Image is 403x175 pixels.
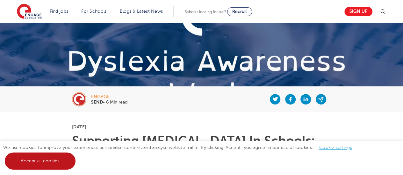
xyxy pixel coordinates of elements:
a: Recruit [227,7,252,16]
p: • 6 Min read [91,100,127,104]
a: Cookie settings [319,145,352,150]
div: engage [91,95,127,99]
span: Schools looking for staff [185,10,226,14]
h1: Supporting [MEDICAL_DATA] In Schools: 10 Teaching Strategies | Engage [72,135,331,160]
a: Blogs & Latest News [120,9,163,14]
span: We use cookies to improve your experience, personalise content, and analyse website traffic. By c... [3,145,358,163]
a: Sign up [344,7,372,16]
b: SEND [91,100,103,104]
p: [DATE] [72,125,331,129]
a: Accept all cookies [5,152,76,170]
a: For Schools [81,9,106,14]
img: Engage Education [17,4,42,20]
a: Find jobs [50,9,68,14]
span: Recruit [232,9,247,14]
